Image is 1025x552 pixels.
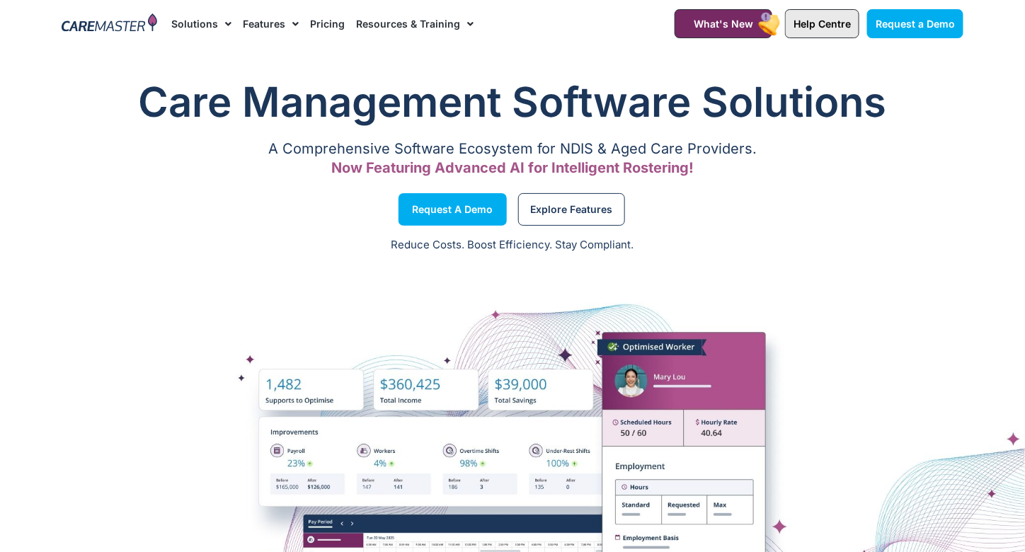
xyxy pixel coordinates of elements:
span: Explore Features [530,206,612,213]
h1: Care Management Software Solutions [62,74,963,130]
img: CareMaster Logo [62,13,157,35]
span: Now Featuring Advanced AI for Intelligent Rostering! [331,159,694,176]
span: Request a Demo [876,18,955,30]
span: Help Centre [794,18,851,30]
span: What's New [694,18,753,30]
a: Request a Demo [399,193,507,226]
p: A Comprehensive Software Ecosystem for NDIS & Aged Care Providers. [62,144,963,154]
a: Request a Demo [867,9,963,38]
a: What's New [675,9,772,38]
a: Explore Features [518,193,625,226]
a: Help Centre [785,9,859,38]
span: Request a Demo [412,206,493,213]
p: Reduce Costs. Boost Efficiency. Stay Compliant. [8,237,1017,253]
